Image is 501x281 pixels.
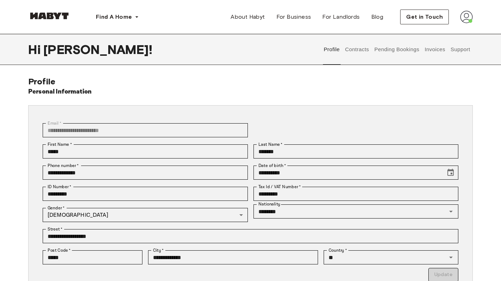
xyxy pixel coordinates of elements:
[317,10,365,24] a: For Landlords
[43,208,248,222] div: [DEMOGRAPHIC_DATA]
[48,184,71,190] label: ID Number
[43,42,152,57] span: [PERSON_NAME] !
[96,13,132,21] span: Find A Home
[371,13,384,21] span: Blog
[28,42,43,57] span: Hi
[48,205,65,211] label: Gender
[28,12,71,19] img: Habyt
[400,10,449,24] button: Get in Touch
[446,207,456,216] button: Open
[28,76,55,86] span: Profile
[258,162,286,169] label: Date of birth
[48,226,62,232] label: Street
[450,34,471,65] button: Support
[366,10,389,24] a: Blog
[373,34,420,65] button: Pending Bookings
[321,34,473,65] div: user profile tabs
[460,11,473,23] img: avatar
[329,247,347,253] label: Country
[225,10,270,24] a: About Habyt
[28,87,92,97] h6: Personal Information
[276,13,311,21] span: For Business
[424,34,446,65] button: Invoices
[90,10,145,24] button: Find A Home
[406,13,443,21] span: Get in Touch
[271,10,317,24] a: For Business
[444,166,458,180] button: Choose date, selected date is Apr 19, 2001
[344,34,370,65] button: Contracts
[231,13,265,21] span: About Habyt
[446,252,456,262] button: Open
[258,201,280,207] label: Nationality
[322,13,360,21] span: For Landlords
[258,184,301,190] label: Tax Id / VAT Number
[323,34,341,65] button: Profile
[258,141,283,148] label: Last Name
[48,247,71,253] label: Post Code
[48,120,61,126] label: Email
[48,162,79,169] label: Phone number
[48,141,72,148] label: First Name
[153,247,164,253] label: City
[43,123,248,137] div: You can't change your email address at the moment. Please reach out to customer support in case y...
